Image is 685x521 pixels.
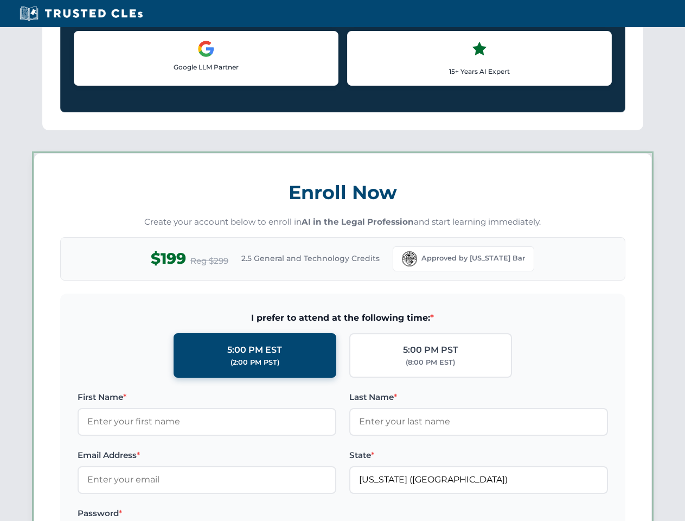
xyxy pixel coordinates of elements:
span: 2.5 General and Technology Credits [241,252,380,264]
p: Create your account below to enroll in and start learning immediately. [60,216,625,228]
div: (8:00 PM EST) [406,357,455,368]
h3: Enroll Now [60,175,625,209]
p: Google LLM Partner [83,62,329,72]
strong: AI in the Legal Profession [302,217,414,227]
input: Florida (FL) [349,466,608,493]
span: Reg $299 [190,255,228,268]
div: (2:00 PM PST) [231,357,279,368]
label: Email Address [78,449,336,462]
label: State [349,449,608,462]
input: Enter your email [78,466,336,493]
img: Trusted CLEs [16,5,146,22]
input: Enter your last name [349,408,608,435]
div: 5:00 PM PST [403,343,458,357]
label: First Name [78,391,336,404]
input: Enter your first name [78,408,336,435]
img: Florida Bar [402,251,417,266]
p: 15+ Years AI Expert [356,66,603,77]
label: Last Name [349,391,608,404]
div: 5:00 PM EST [227,343,282,357]
span: Approved by [US_STATE] Bar [421,253,525,264]
span: $199 [151,246,186,271]
label: Password [78,507,336,520]
span: I prefer to attend at the following time: [78,311,608,325]
img: Google [197,40,215,58]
